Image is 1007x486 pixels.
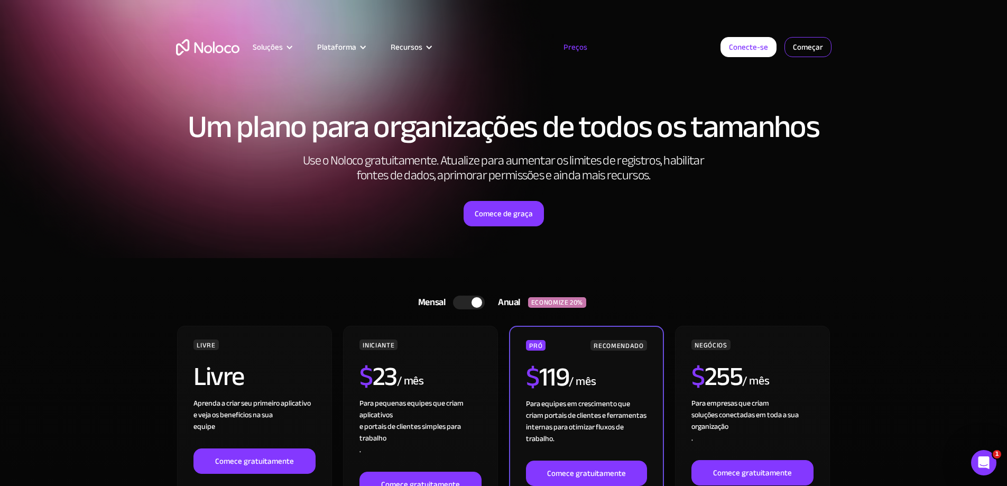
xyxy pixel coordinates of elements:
[464,201,544,226] a: Comece de graça
[253,40,283,54] font: Soluções
[193,396,311,422] font: Aprenda a criar seu primeiro aplicativo e veja os benefícios na sua
[691,352,705,401] font: $
[176,39,239,56] a: lar
[193,419,215,434] font: equipe
[359,396,464,422] font: Para pequenas equipes que criam aplicativos
[691,431,693,445] font: .
[359,419,461,445] font: e portais de clientes simples para trabalho
[713,465,792,480] font: Comece gratuitamente
[569,370,596,392] font: / mês
[742,370,769,392] font: / mês
[547,466,626,481] font: Comece gratuitamente
[475,206,533,221] font: Comece de graça
[691,460,813,485] a: Comece gratuitamente
[373,352,397,401] font: 23
[391,40,422,54] font: Recursos
[539,352,569,402] font: 119
[529,340,542,352] font: PRÓ
[720,37,777,57] a: Conecte-se
[498,294,520,311] font: Anual
[793,40,823,54] font: Começar
[239,40,304,54] div: Soluções
[304,40,377,54] div: Plataforma
[971,450,996,475] iframe: Chat ao vivo do Intercom
[397,370,424,392] font: / mês
[359,352,373,401] font: $
[995,451,999,457] font: 1
[594,340,643,352] font: RECOMENDADO
[188,97,819,157] font: Um plano para organizações de todos os tamanhos
[705,352,743,401] font: 255
[526,352,539,402] font: $
[418,294,445,311] font: Mensal
[526,397,646,446] font: Para equipes em crescimento que criam portais de clientes e ferramentas internas para otimizar fl...
[729,40,768,54] font: Conecte-se
[526,461,646,486] a: Comece gratuitamente
[531,296,583,309] font: ECONOMIZE 20%
[563,40,587,54] font: Preços
[784,37,832,57] a: Começar
[691,396,769,410] font: Para empresas que criam
[197,339,215,352] font: LIVRE
[193,448,315,474] a: Comece gratuitamente
[193,352,244,401] font: Livre
[317,40,356,54] font: Plataforma
[359,443,361,457] font: .
[695,339,727,352] font: NEGÓCIOS
[550,40,600,54] a: Preços
[691,408,799,434] font: soluções conectadas em toda a sua organização
[215,454,294,469] font: Comece gratuitamente
[363,339,394,352] font: INICIANTE
[377,40,444,54] div: Recursos
[303,149,704,187] font: Use o Noloco gratuitamente. Atualize para aumentar os limites de registros, habilitar fontes de d...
